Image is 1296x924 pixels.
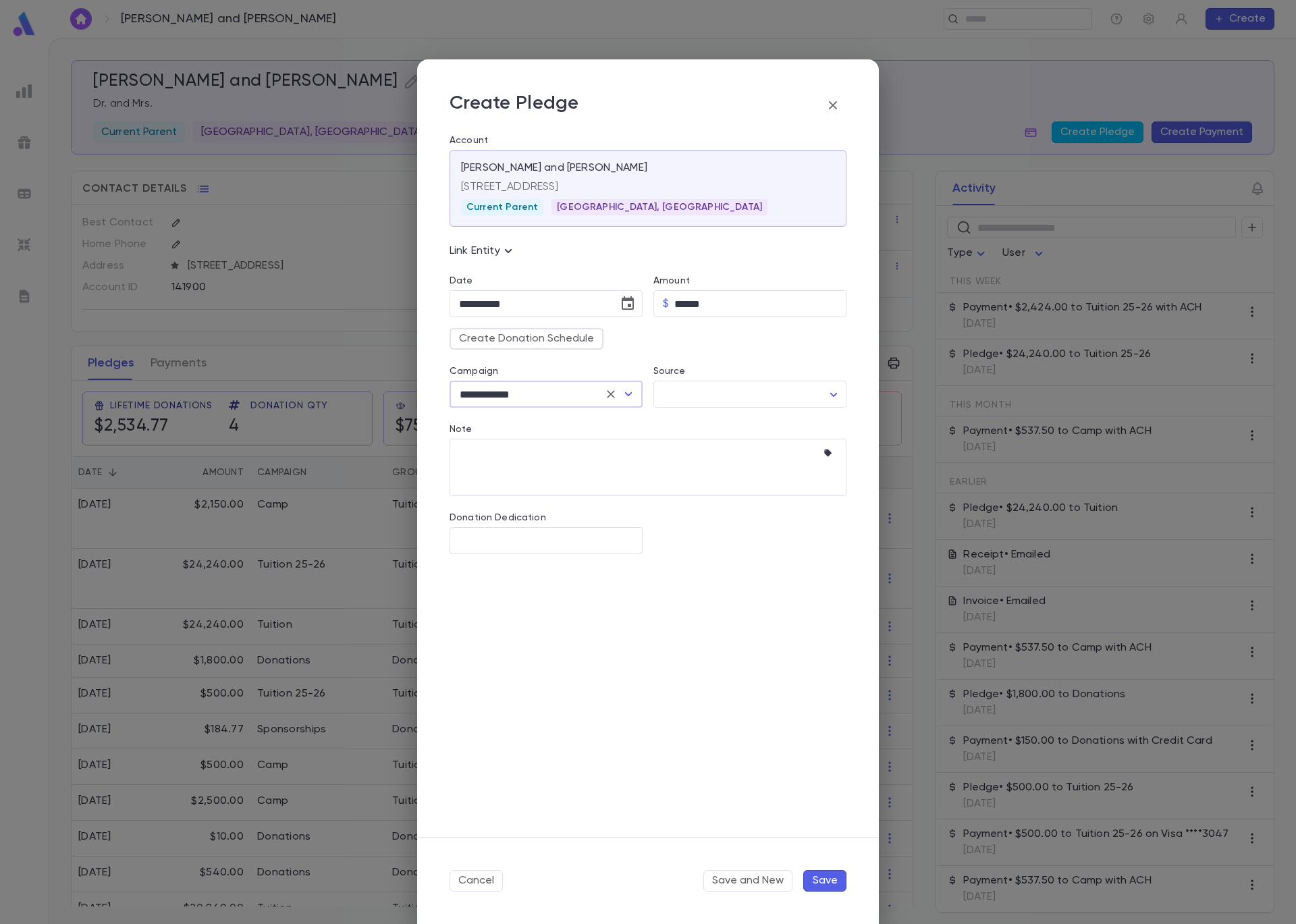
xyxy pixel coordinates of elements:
[450,512,546,523] label: Donation Dedication
[450,243,516,259] p: Link Entity
[450,366,498,377] label: Campaign
[614,290,641,317] button: Choose date, selected date is Aug 26, 2025
[653,275,690,286] label: Amount
[461,202,543,213] span: Current Parent
[601,385,620,404] button: Clear
[450,328,603,350] button: Create Donation Schedule
[450,275,643,286] label: Date
[653,366,685,377] label: Source
[450,870,503,892] button: Cancel
[461,161,647,175] p: [PERSON_NAME] and [PERSON_NAME]
[450,424,473,435] label: Note
[703,870,792,892] button: Save and New
[450,135,846,146] label: Account
[663,297,669,310] p: $
[450,92,579,119] p: Create Pledge
[619,385,638,404] button: Open
[653,381,846,408] div: ​
[461,180,835,194] p: [STREET_ADDRESS]
[803,870,846,892] button: Save
[551,202,767,213] span: [GEOGRAPHIC_DATA], [GEOGRAPHIC_DATA]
